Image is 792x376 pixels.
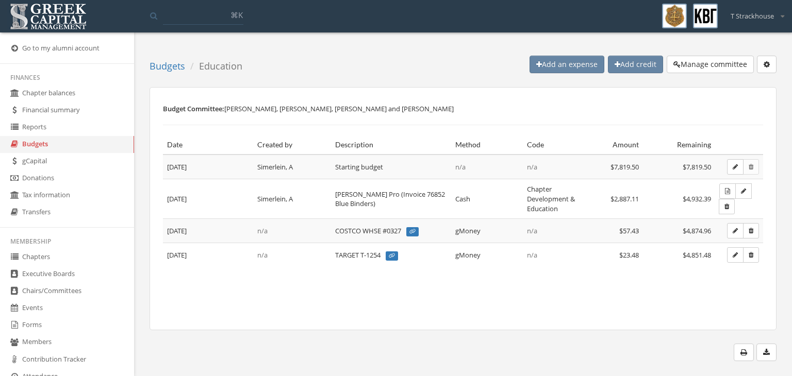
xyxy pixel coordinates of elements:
span: n/a [257,250,268,260]
div: Code [527,140,579,150]
span: T Strackhouse [731,11,774,21]
span: $7,819.50 [683,162,711,172]
span: $4,874.96 [683,226,711,235]
span: n/a [257,226,268,235]
span: n/a [527,250,537,260]
span: $57.43 [619,226,639,235]
span: [DATE] [167,226,187,235]
span: Simerlein, A [257,194,293,203]
div: Description [335,140,447,150]
span: $4,932.39 [683,194,711,203]
span: [DATE] [167,194,187,203]
td: TARGET T-1254 [331,243,451,267]
span: n/a [527,226,537,235]
div: Date [167,140,249,150]
button: Manage committee [667,56,754,73]
td: Cash [451,179,523,219]
span: ⌘K [230,10,243,20]
td: gMoney [451,243,523,267]
td: COSTCO WHSE #0327 [331,219,451,243]
div: Remaining [647,140,711,150]
div: Amount [587,140,639,150]
div: Method [455,140,519,150]
span: $2,887.11 [610,194,639,203]
td: [PERSON_NAME] Pro (Invoice 76852 Blue Binders) [331,179,451,219]
div: Created by [257,140,327,150]
td: Starting budget [331,155,451,179]
span: [DATE] [167,162,187,172]
span: Budget Committee: [163,104,224,113]
button: Add an expense [530,56,604,73]
td: Chapter Development & Education [523,179,583,219]
span: $23.48 [619,250,639,260]
span: Simerlein, A [257,162,293,172]
span: [DATE] [167,250,187,260]
div: T Strackhouse [724,4,784,21]
p: [PERSON_NAME], [PERSON_NAME], [PERSON_NAME] and [PERSON_NAME] [163,103,763,114]
span: $4,851.48 [683,250,711,260]
button: Add credit [608,56,663,73]
td: n/a [523,155,583,179]
td: n/a [451,155,523,179]
td: gMoney [451,219,523,243]
span: $7,819.50 [610,162,639,172]
li: Education [185,60,242,73]
a: Budgets [150,60,185,72]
